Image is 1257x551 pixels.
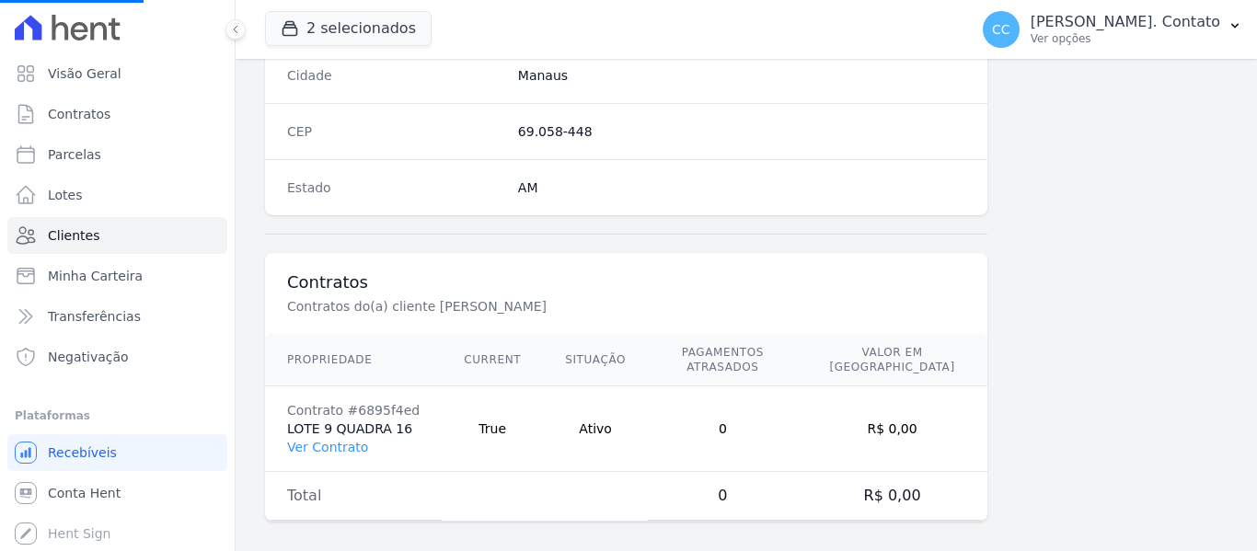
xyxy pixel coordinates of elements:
[518,178,965,197] dd: AM
[48,145,101,164] span: Parcelas
[7,55,227,92] a: Visão Geral
[287,440,368,454] a: Ver Contrato
[48,484,121,502] span: Conta Hent
[7,217,227,254] a: Clientes
[648,386,798,472] td: 0
[7,475,227,511] a: Conta Hent
[48,226,99,245] span: Clientes
[543,334,648,386] th: Situação
[15,405,220,427] div: Plataformas
[7,136,227,173] a: Parcelas
[48,443,117,462] span: Recebíveis
[543,386,648,472] td: Ativo
[442,386,543,472] td: True
[7,258,227,294] a: Minha Carteira
[48,348,129,366] span: Negativação
[48,307,141,326] span: Transferências
[48,64,121,83] span: Visão Geral
[1031,31,1220,46] p: Ver opções
[7,339,227,375] a: Negativação
[287,178,503,197] dt: Estado
[265,334,442,386] th: Propriedade
[518,66,965,85] dd: Manaus
[992,23,1010,36] span: CC
[798,334,987,386] th: Valor em [GEOGRAPHIC_DATA]
[287,297,905,316] p: Contratos do(a) cliente [PERSON_NAME]
[287,271,965,293] h3: Contratos
[798,386,987,472] td: R$ 0,00
[265,386,442,472] td: LOTE 9 QUADRA 16
[287,401,420,419] div: Contrato #6895f4ed
[287,122,503,141] dt: CEP
[287,66,503,85] dt: Cidade
[48,267,143,285] span: Minha Carteira
[7,177,227,213] a: Lotes
[7,96,227,132] a: Contratos
[265,11,432,46] button: 2 selecionados
[442,334,543,386] th: Current
[648,334,798,386] th: Pagamentos Atrasados
[7,434,227,471] a: Recebíveis
[48,105,110,123] span: Contratos
[518,122,965,141] dd: 69.058-448
[1031,13,1220,31] p: [PERSON_NAME]. Contato
[968,4,1257,55] button: CC [PERSON_NAME]. Contato Ver opções
[48,186,83,204] span: Lotes
[265,472,442,521] td: Total
[648,472,798,521] td: 0
[798,472,987,521] td: R$ 0,00
[7,298,227,335] a: Transferências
